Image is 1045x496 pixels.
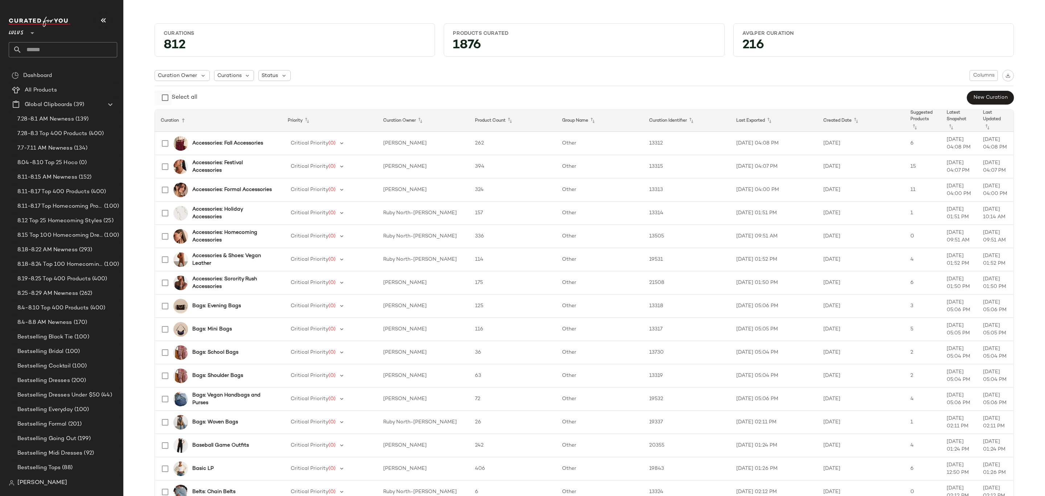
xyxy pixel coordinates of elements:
img: cfy_white_logo.C9jOOHJF.svg [9,17,70,27]
span: (152) [77,173,92,182]
td: [DATE] 09:51 AM [941,225,977,248]
td: 13317 [643,318,730,341]
span: (0) [328,326,336,332]
td: [DATE] 05:05 PM [730,318,817,341]
span: [PERSON_NAME] [17,479,67,487]
span: Bestselling Tops [17,464,61,472]
img: 2728411_01_OM_2025-07-21.jpg [173,392,188,406]
b: Bags: Mini Bags [192,325,232,333]
span: 7.28-8.1 AM Newness [17,115,74,123]
td: [DATE] 01:51 PM [941,202,977,225]
td: [DATE] 04:00 PM [977,178,1013,202]
td: 4 [905,248,941,271]
span: (201) [67,420,82,428]
td: 19531 [643,248,730,271]
td: 13505 [643,225,730,248]
td: [DATE] 01:24 PM [941,434,977,457]
span: Curations [217,72,242,80]
div: Avg.per Curation [742,30,1005,37]
td: 406 [469,457,556,480]
span: Critical Priority [291,141,328,146]
td: [DATE] 01:51 PM [730,202,817,225]
button: New Curation [967,91,1014,105]
div: 1876 [447,40,721,53]
span: (0) [328,187,336,192]
td: [DATE] 05:04 PM [941,341,977,364]
b: Bags: Evening Bags [192,302,241,310]
b: Baseball Game Outfits [192,442,249,449]
span: (92) [82,449,94,458]
td: [PERSON_NAME] [377,318,469,341]
span: (170) [72,318,87,327]
td: [DATE] 04:08 PM [941,132,977,155]
img: 2698451_01_OM_2025-08-06.jpg [173,369,188,383]
td: 21508 [643,271,730,294]
td: 72 [469,387,556,411]
div: 216 [737,40,1011,53]
span: Bestselling Dresses [17,377,70,385]
span: (400) [87,130,104,138]
span: (400) [90,188,106,196]
span: 8.4-8.8 AM Newness [17,318,72,327]
td: 11 [905,178,941,202]
td: [DATE] [817,271,905,294]
td: Other [556,318,643,341]
img: 2735831_03_OM_2025-07-21.jpg [173,183,188,197]
td: 175 [469,271,556,294]
span: (0) [328,466,336,471]
td: [DATE] [817,294,905,318]
span: Columns [973,73,995,78]
td: [DATE] 01:26 PM [730,457,817,480]
td: [DATE] 01:24 PM [977,434,1013,457]
td: 157 [469,202,556,225]
img: 2753111_01_OM_2025-08-25.jpg [173,252,188,267]
span: (0) [328,443,336,448]
td: [PERSON_NAME] [377,364,469,387]
img: 2725851_01_hero_2025-08-20.jpg [173,462,188,476]
td: Ruby North-[PERSON_NAME] [377,225,469,248]
td: [DATE] 05:04 PM [941,364,977,387]
img: svg%3e [9,480,15,486]
td: [DATE] 09:51 AM [730,225,817,248]
span: 8.12 Top 25 Homecoming Styles [17,217,102,225]
td: 262 [469,132,556,155]
img: 12995121_2736071.jpg [173,415,188,430]
td: 13312 [643,132,730,155]
b: Accessories: Fall Accessories [192,139,263,147]
td: [DATE] 05:06 PM [941,294,977,318]
img: svg%3e [12,72,19,79]
td: [DATE] [817,178,905,202]
td: Other [556,248,643,271]
b: Accessories: Formal Accessories [192,186,272,194]
b: Accessories & Shoes: Vegan Leather [192,252,273,267]
span: 8.11-8.15 AM Newness [17,173,77,182]
td: 20355 [643,434,730,457]
td: 13313 [643,178,730,202]
td: [PERSON_NAME] [377,457,469,480]
td: [DATE] 04:08 PM [977,132,1013,155]
td: 26 [469,411,556,434]
td: [PERSON_NAME] [377,434,469,457]
span: (100) [71,362,87,370]
span: (400) [89,304,106,312]
span: 8.15 Top 100 Homecoming Dresses [17,231,103,240]
td: 5 [905,318,941,341]
span: (0) [328,257,336,262]
span: (0) [328,280,336,285]
td: [DATE] [817,318,905,341]
span: (293) [78,246,93,254]
td: 116 [469,318,556,341]
span: 8.11-8.17 Top Homecoming Product [17,202,103,211]
img: 10942381_2261096.jpg [173,206,188,220]
td: [DATE] 01:26 PM [977,457,1013,480]
span: Critical Priority [291,443,328,448]
td: [PERSON_NAME] [377,294,469,318]
span: All Products [25,86,57,94]
span: (100) [103,231,119,240]
span: (100) [103,202,119,211]
b: Accessories: Homecoming Accessories [192,229,273,244]
span: Critical Priority [291,350,328,355]
span: (0) [328,396,336,402]
img: 12614161_2597391.jpg [173,322,188,337]
span: Critical Priority [291,280,328,285]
